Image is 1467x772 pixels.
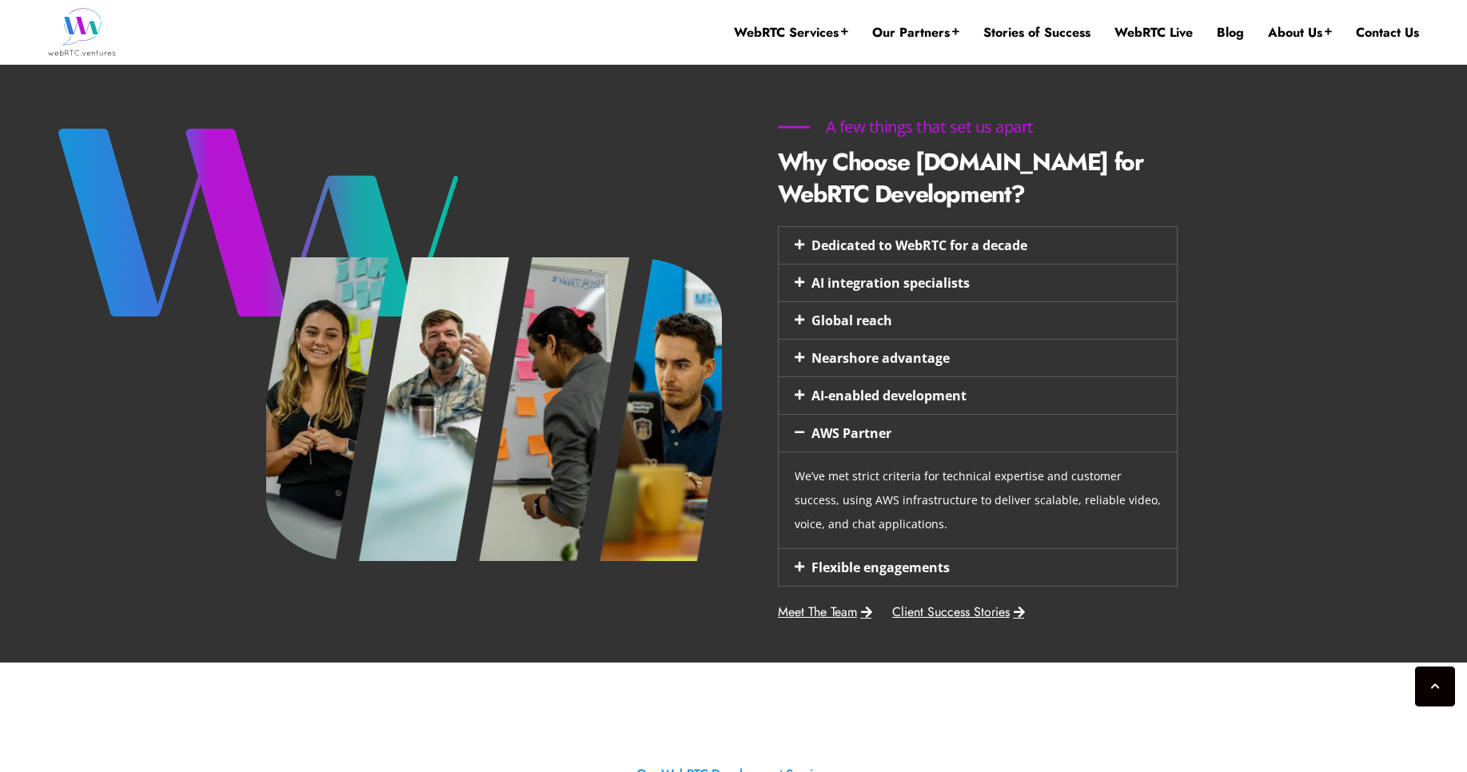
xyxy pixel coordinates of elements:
div: AI integration specialists [779,265,1177,301]
div: AWS Partner [779,415,1177,452]
a: Meet The Team [778,606,872,619]
span: Meet The Team [778,606,857,619]
h6: A few things that set us apart [778,119,1082,135]
span: Client Success Stories [892,606,1010,619]
a: Stories of Success [983,24,1090,42]
a: Flexible engagements [811,559,950,576]
a: Global reach [811,312,892,329]
a: AI integration specialists [811,274,970,292]
a: AWS Partner [811,424,891,442]
a: Nearshore advantage [811,349,950,367]
a: Dedicated to WebRTC for a decade [811,237,1027,254]
b: Why Choose [DOMAIN_NAME] for WebRTC Development? [778,145,1143,211]
a: WebRTC Live [1114,24,1193,42]
a: About Us [1268,24,1332,42]
img: WebRTC.ventures [48,8,116,56]
a: Client Success Stories [892,606,1025,619]
div: AI-enabled development [779,377,1177,414]
p: We’ve met strict criteria for technical expertise and customer success, using AWS infrastructure ... [795,464,1161,536]
a: AI-enabled development [811,387,967,404]
a: WebRTC Services [734,24,848,42]
a: Our Partners [872,24,959,42]
div: AWS Partner [779,452,1177,548]
a: Blog [1217,24,1244,42]
div: Dedicated to WebRTC for a decade [779,227,1177,264]
a: Contact Us [1356,24,1419,42]
div: Global reach [779,302,1177,339]
div: Flexible engagements [779,549,1177,586]
div: Nearshore advantage [779,340,1177,376]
